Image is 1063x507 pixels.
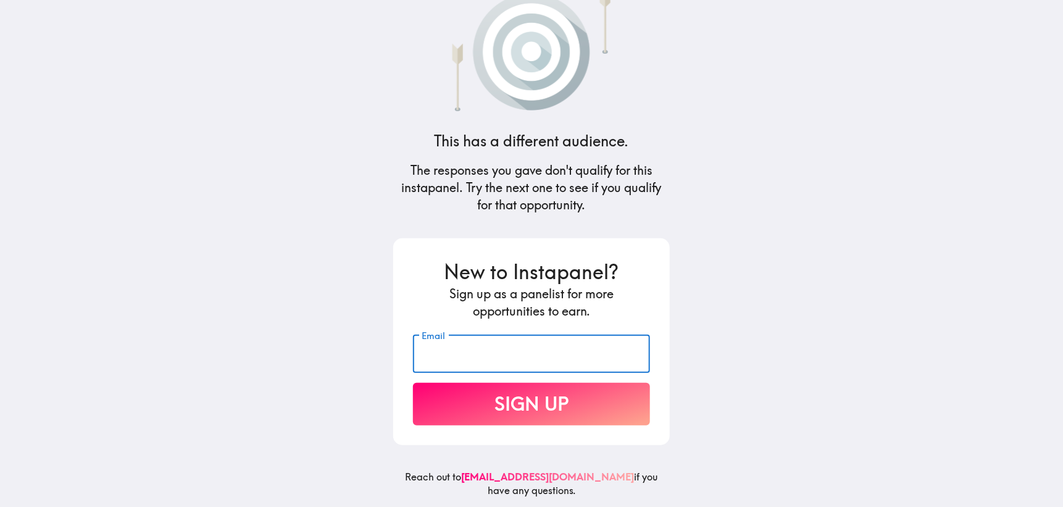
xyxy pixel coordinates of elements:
[462,471,635,483] a: [EMAIL_ADDRESS][DOMAIN_NAME]
[413,285,650,320] h5: Sign up as a panelist for more opportunities to earn.
[413,383,650,425] button: Sign Up
[413,258,650,286] h3: New to Instapanel?
[422,329,445,343] label: Email
[435,131,629,152] h4: This has a different audience.
[393,162,670,214] h5: The responses you gave don't qualify for this instapanel. Try the next one to see if you qualify ...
